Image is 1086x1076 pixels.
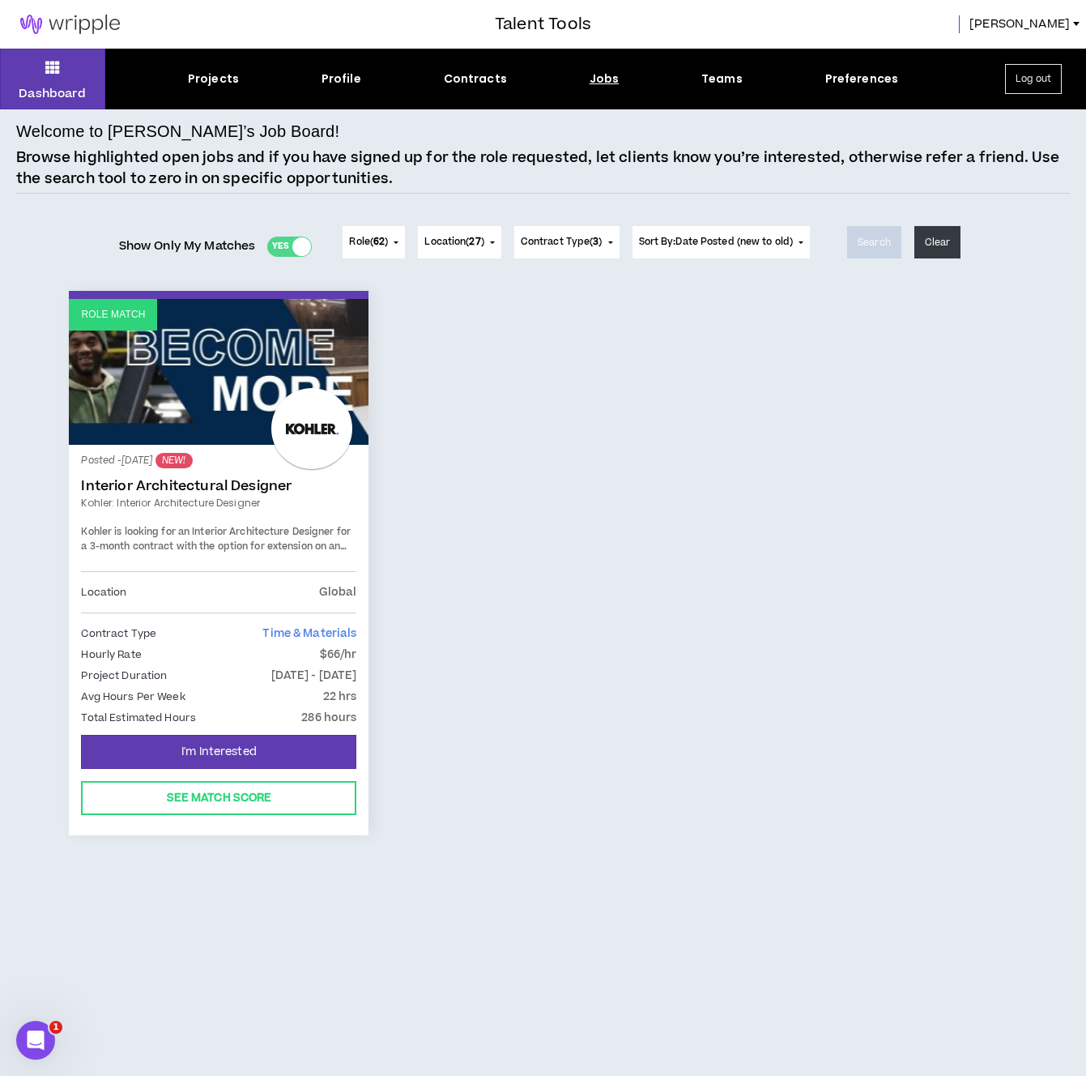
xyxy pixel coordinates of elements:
span: 1 [49,1021,62,1034]
span: Contract Type ( ) [521,235,603,250]
div: Contracts [444,70,507,88]
a: Kohler: Interior Architecture Designer [81,496,356,510]
h3: Talent Tools [495,12,591,36]
span: Role ( ) [349,235,388,250]
span: Time & Materials [262,626,356,642]
button: Log out [1005,64,1062,94]
sup: NEW! [155,453,192,468]
span: 27 [469,235,480,249]
p: Project Duration [81,667,167,685]
span: Kohler is looking for an Interior Architecture Designer for a 3-month contract with the option fo... [81,525,351,567]
div: Preferences [825,70,899,88]
p: Role Match [81,307,145,322]
p: Posted - [DATE] [81,453,356,468]
span: 62 [373,235,385,249]
p: [DATE] - [DATE] [271,667,357,685]
span: 3 [593,235,598,249]
button: Location(27) [418,226,500,258]
button: Clear [914,226,961,258]
div: Teams [701,70,743,88]
span: I'm Interested [181,745,257,760]
h4: Welcome to [PERSON_NAME]’s Job Board! [16,119,339,143]
p: Total Estimated Hours [81,709,196,727]
p: Global [319,583,357,601]
button: I'm Interested [81,735,356,769]
button: Contract Type(3) [514,226,620,258]
p: 286 hours [301,709,356,727]
p: Avg Hours Per Week [81,688,185,706]
span: [PERSON_NAME] [969,15,1070,33]
span: Location ( ) [424,235,483,250]
iframe: Intercom live chat [16,1021,55,1060]
p: Location [81,583,126,601]
span: Show Only My Matches [119,234,256,258]
button: Search [847,226,901,258]
p: Contract Type [81,625,156,643]
div: Profile [322,70,361,88]
p: 22 hrs [323,688,357,706]
button: Sort By:Date Posted (new to old) [632,226,811,258]
a: Interior Architectural Designer [81,478,356,494]
button: See Match Score [81,781,356,815]
p: Browse highlighted open jobs and if you have signed up for the role requested, let clients know y... [16,147,1070,189]
div: Projects [188,70,239,88]
p: Hourly Rate [81,646,141,664]
a: Role Match [69,299,368,445]
p: $66/hr [320,646,357,664]
span: Sort By: Date Posted (new to old) [639,235,794,249]
button: Role(62) [343,226,405,258]
p: Dashboard [19,85,86,102]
